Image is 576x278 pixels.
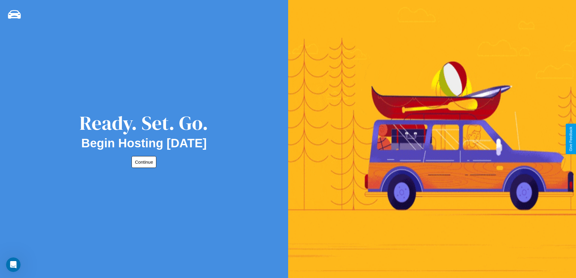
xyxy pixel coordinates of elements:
iframe: Intercom live chat [6,257,21,272]
div: Ready. Set. Go. [80,110,208,136]
h2: Begin Hosting [DATE] [81,136,207,150]
div: Give Feedback [569,127,573,151]
button: Continue [132,156,156,168]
